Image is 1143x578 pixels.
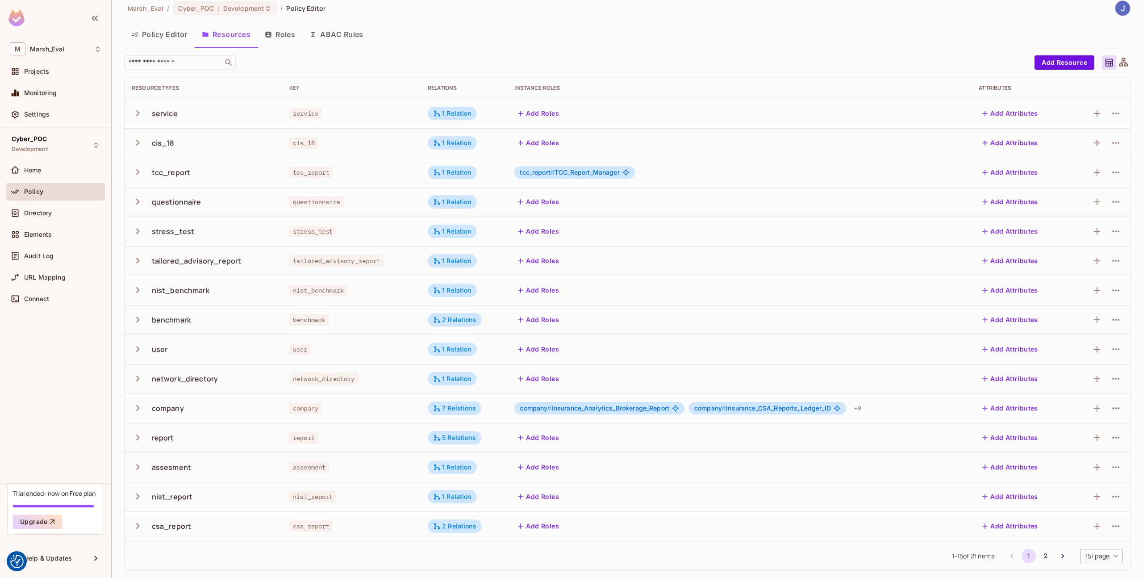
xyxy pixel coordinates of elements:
[514,106,563,121] button: Add Roles
[152,374,218,384] div: network_directory
[10,555,24,568] button: Consent Preferences
[289,491,337,503] span: nist_report
[433,286,471,294] div: 1 Relation
[979,254,1042,268] button: Add Attributes
[12,146,48,153] span: Development
[289,285,347,296] span: nist_benchmark
[514,372,563,386] button: Add Roles
[514,342,563,356] button: Add Roles
[1080,549,1123,563] div: 15 / page
[514,136,563,150] button: Add Roles
[433,139,471,147] div: 1 Relation
[24,295,49,302] span: Connect
[132,84,275,92] div: Resource Types
[433,257,471,265] div: 1 Relation
[289,196,344,208] span: questionnaire
[152,197,201,207] div: questionnaire
[979,401,1042,415] button: Add Attributes
[979,224,1042,239] button: Add Attributes
[24,555,72,562] span: Help & Updates
[24,274,66,281] span: URL Mapping
[514,224,563,239] button: Add Roles
[433,345,471,353] div: 1 Relation
[514,460,563,474] button: Add Roles
[289,520,333,532] span: csa_report
[152,138,175,148] div: cis_18
[24,68,49,75] span: Projects
[10,42,25,55] span: M
[514,519,563,533] button: Add Roles
[124,23,195,46] button: Policy Editor
[979,342,1042,356] button: Add Attributes
[289,343,311,355] span: user
[433,227,471,235] div: 1 Relation
[520,404,551,412] span: company
[302,23,371,46] button: ABAC Rules
[217,5,220,12] span: :
[280,4,283,13] li: /
[433,109,471,117] div: 1 Relation
[223,4,264,13] span: Development
[24,167,42,174] span: Home
[152,226,195,236] div: stress_test
[979,431,1042,445] button: Add Attributes
[152,492,193,502] div: nist_report
[1003,549,1071,563] nav: pagination navigation
[433,522,476,530] div: 2 Relations
[1022,549,1036,563] button: page 1
[514,313,563,327] button: Add Roles
[428,84,500,92] div: Relations
[289,84,413,92] div: Key
[979,519,1042,533] button: Add Attributes
[433,493,471,501] div: 1 Relation
[152,109,178,118] div: service
[694,405,831,412] span: Insurance_CSA_Reports_Ledger_ID
[1115,1,1130,16] img: Jose Basanta
[722,404,726,412] span: #
[8,10,25,26] img: SReyMgAAAABJRU5ErkJggg==
[152,462,191,472] div: assesment
[433,198,471,206] div: 1 Relation
[152,315,191,325] div: benchmark
[286,4,325,13] span: Policy Editor
[258,23,302,46] button: Roles
[514,254,563,268] button: Add Roles
[289,108,322,119] span: service
[514,431,563,445] button: Add Roles
[979,460,1042,474] button: Add Attributes
[152,256,242,266] div: tailored_advisory_report
[952,551,994,561] span: 1 - 15 of 21 items
[289,373,359,385] span: network_directory
[13,489,96,498] div: Trial ended- now on Free plan
[979,106,1042,121] button: Add Attributes
[979,84,1063,92] div: Attributes
[514,490,563,504] button: Add Roles
[979,490,1042,504] button: Add Attributes
[152,168,191,177] div: tcc_report
[24,209,52,217] span: Directory
[128,4,163,13] span: the active workspace
[12,135,47,142] span: Cyber_POC
[979,313,1042,327] button: Add Attributes
[547,404,551,412] span: #
[1035,55,1094,70] button: Add Resource
[514,283,563,297] button: Add Roles
[152,285,209,295] div: nist_benchmark
[30,46,65,53] span: Workspace: Marsh_Eval
[433,463,471,471] div: 1 Relation
[433,434,476,442] div: 5 Relations
[979,372,1042,386] button: Add Attributes
[152,344,168,354] div: user
[851,401,865,415] div: + 9
[178,4,213,13] span: Cyber_POC
[289,137,318,149] span: cis_18
[152,521,192,531] div: csa_report
[24,111,50,118] span: Settings
[520,405,669,412] span: Insurance_Analytics_Brokerage_Report
[10,555,24,568] img: Revisit consent button
[694,404,726,412] span: company
[289,432,318,444] span: report
[979,136,1042,150] button: Add Attributes
[979,283,1042,297] button: Add Attributes
[289,402,322,414] span: company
